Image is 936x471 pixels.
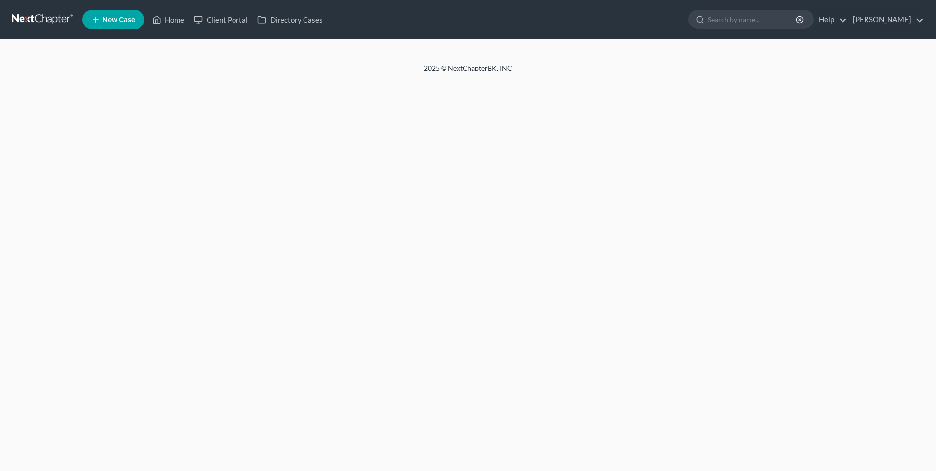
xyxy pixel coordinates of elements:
div: 2025 © NextChapterBK, INC [189,63,747,81]
a: Directory Cases [253,11,328,28]
a: Home [147,11,189,28]
span: New Case [102,16,135,24]
a: Help [814,11,847,28]
input: Search by name... [708,10,797,28]
a: Client Portal [189,11,253,28]
a: [PERSON_NAME] [848,11,924,28]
